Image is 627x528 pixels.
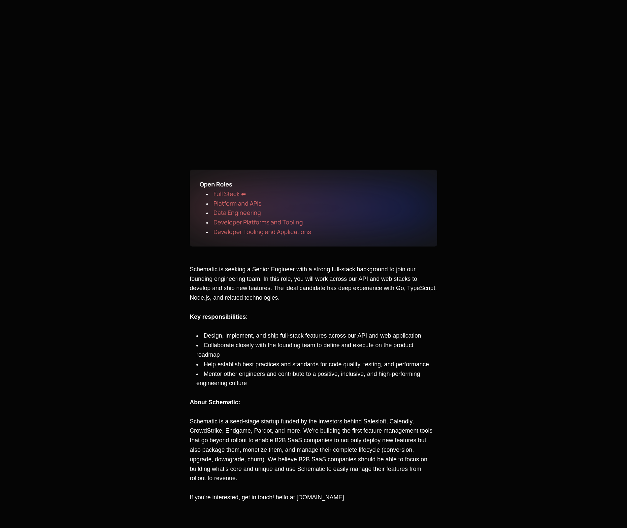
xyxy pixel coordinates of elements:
[214,199,261,207] span: Platform and APIs
[214,210,261,216] a: Data Engineering
[214,229,311,235] a: Developer Tooling and Applications
[214,218,303,226] span: Developer Platforms and Tooling
[214,201,261,207] a: Platform and APIs
[196,371,422,387] span: Mentor other engineers and contribute to a positive, inclusive, and high-performing engineering c...
[204,361,429,368] span: Help establish best practices and standards for code quality, testing, and performance
[214,209,261,216] span: Data Engineering
[190,266,439,301] span: Schematic is seeking a Senior Engineer with a strong full-stack background to join our founding e...
[200,180,232,188] span: Open Roles
[190,313,246,320] span: Key responsibilities
[190,494,344,501] span: If you're interested, get in touch! hello at [DOMAIN_NAME]
[214,220,303,225] a: Developer Platforms and Tooling
[196,342,415,358] span: Collaborate closely with the founding team to define and execute on the product roadmap
[204,332,421,339] span: Design, implement, and ship full-stack features across our API and web application
[246,313,247,320] span: :
[214,228,311,236] span: Developer Tooling and Applications
[190,399,240,406] span: About Schematic:
[190,418,434,482] span: Schematic is a seed-stage startup funded by the investors behind Salesloft, Calendly, CrowdStrike...
[214,191,246,197] a: Full Stack ⬅
[214,190,246,198] span: Full Stack ⬅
